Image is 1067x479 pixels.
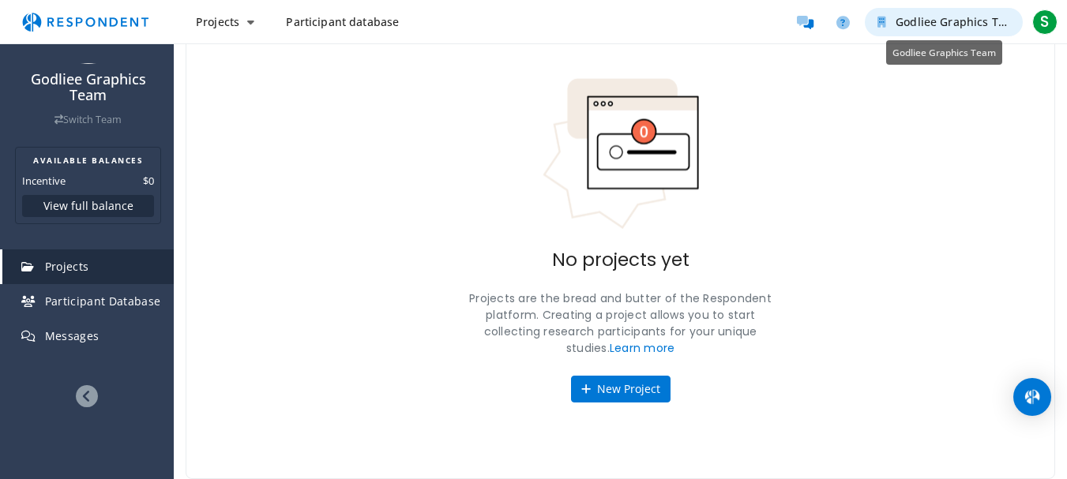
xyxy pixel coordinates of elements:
a: Message participants [789,6,821,38]
span: Godliee Graphics Team [892,46,996,58]
button: New Project [571,376,671,402]
dt: Incentive [22,173,66,189]
span: Projects [196,14,239,29]
h2: AVAILABLE BALANCES [22,154,154,167]
button: S [1029,8,1061,36]
img: No projects indicator [542,77,700,230]
h4: Godliee Graphics Team [10,72,166,103]
dd: $0 [143,173,154,189]
a: Switch Team [54,113,122,126]
button: View full balance [22,195,154,217]
h2: No projects yet [552,249,689,271]
p: Projects are the bread and butter of the Respondent platform. Creating a project allows you to st... [463,290,779,357]
a: Participant database [273,8,411,36]
img: respondent-logo.png [13,7,158,37]
section: Balance summary [15,147,161,224]
a: Learn more [610,340,675,356]
span: Messages [45,328,100,343]
span: S [1032,9,1058,35]
button: Godliee Graphics Team [865,8,1023,36]
span: Projects [45,259,89,274]
button: Projects [183,8,267,36]
div: Open Intercom Messenger [1013,378,1051,416]
span: Participant database [286,14,399,29]
a: Help and support [827,6,858,38]
span: Participant Database [45,294,161,309]
span: Godliee Graphics Team [896,14,1021,29]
